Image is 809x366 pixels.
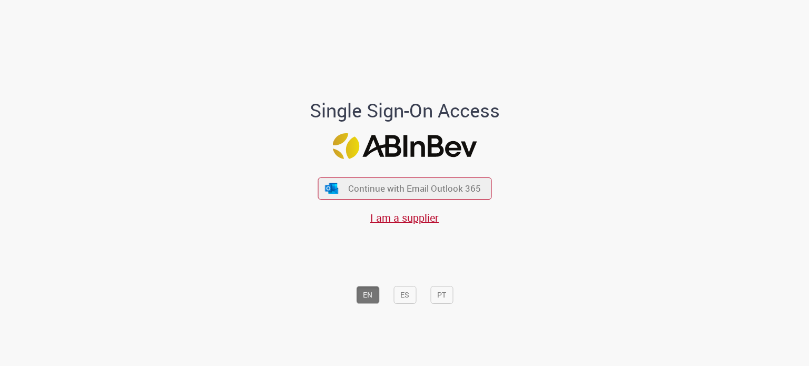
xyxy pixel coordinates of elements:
[393,286,416,304] button: ES
[324,183,339,194] img: ícone Azure/Microsoft 360
[430,286,453,304] button: PT
[356,286,379,304] button: EN
[370,211,439,225] a: I am a supplier
[348,182,481,194] span: Continue with Email Outlook 365
[318,177,491,199] button: ícone Azure/Microsoft 360 Continue with Email Outlook 365
[259,100,551,121] h1: Single Sign-On Access
[332,133,477,159] img: Logo ABInBev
